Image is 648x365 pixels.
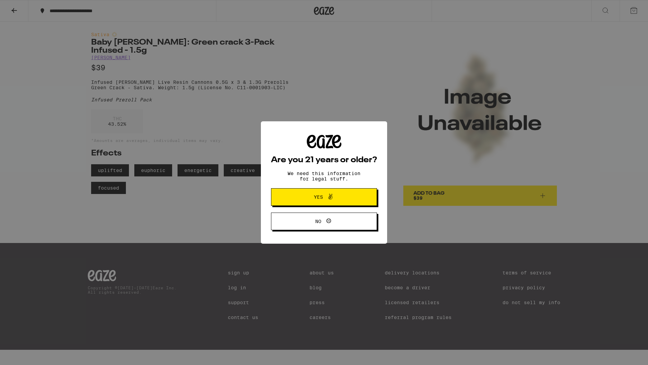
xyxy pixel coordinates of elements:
[314,195,323,199] span: Yes
[271,156,377,164] h2: Are you 21 years or older?
[315,219,321,224] span: No
[282,171,366,181] p: We need this information for legal stuff.
[271,213,377,230] button: No
[271,188,377,206] button: Yes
